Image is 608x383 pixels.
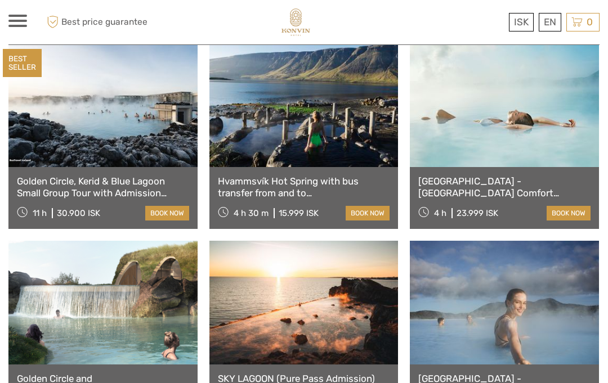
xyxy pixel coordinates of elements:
[145,206,189,220] a: book now
[218,175,390,199] a: Hvammsvík Hot Spring with bus transfer from and to [GEOGRAPHIC_DATA]
[281,8,310,36] img: 1903-69ff98fa-d30c-4678-8f86-70567d3a2f0b_logo_small.jpg
[457,208,498,218] div: 23.999 ISK
[547,206,591,220] a: book now
[539,13,561,31] div: EN
[57,208,100,218] div: 30.900 ISK
[434,208,446,218] span: 4 h
[418,175,591,199] a: [GEOGRAPHIC_DATA] - [GEOGRAPHIC_DATA] Comfort including admission
[279,208,319,218] div: 15.999 ISK
[17,175,189,199] a: Golden Circle, Kerid & Blue Lagoon Small Group Tour with Admission Ticket
[585,16,594,28] span: 0
[129,17,143,31] button: Open LiveChat chat widget
[346,206,390,220] a: book now
[234,208,269,218] span: 4 h 30 m
[16,20,127,29] p: We're away right now. Please check back later!
[44,13,157,31] span: Best price guarantee
[514,16,529,28] span: ISK
[3,49,42,77] div: BEST SELLER
[33,208,47,218] span: 11 h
